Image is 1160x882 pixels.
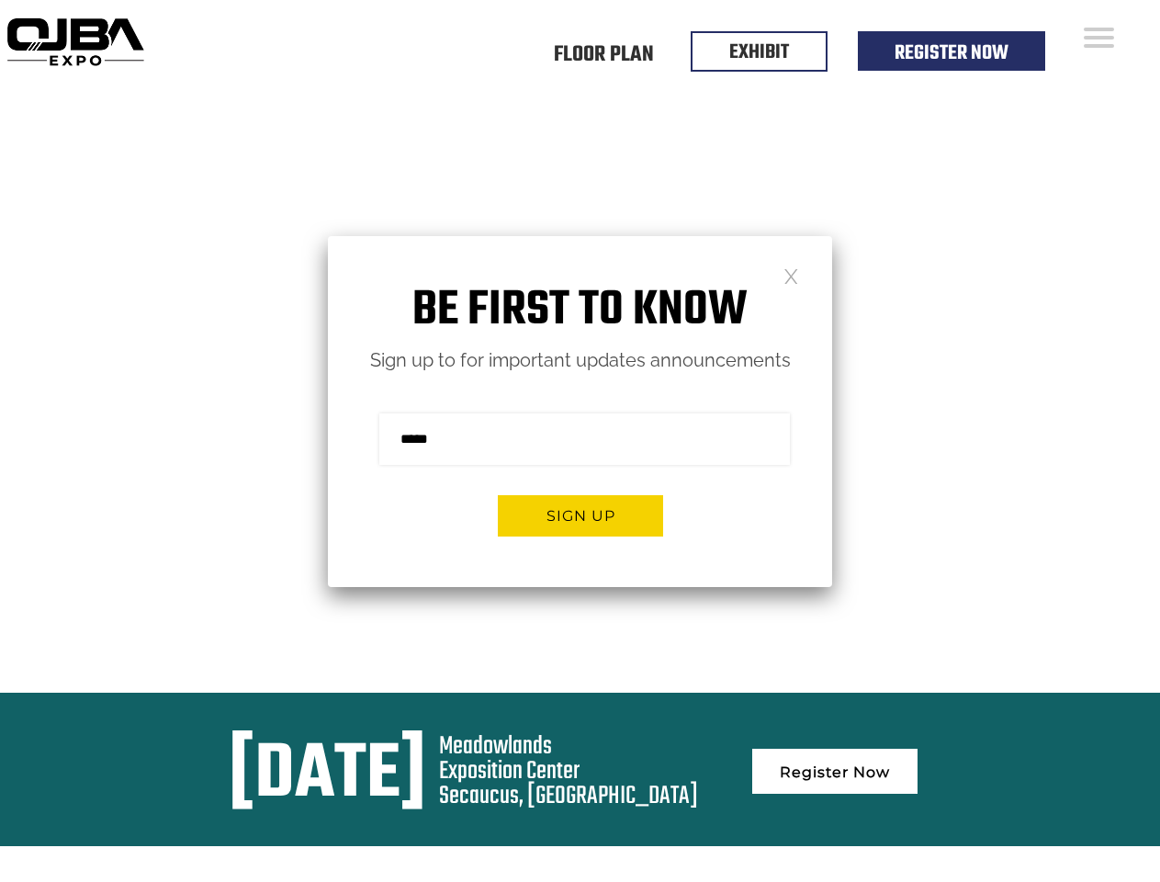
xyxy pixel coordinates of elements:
p: Sign up to for important updates announcements [328,345,832,377]
div: [DATE] [229,734,426,819]
button: Sign up [498,495,663,537]
a: Register Now [752,749,918,794]
h1: Be first to know [328,282,832,340]
a: EXHIBIT [729,37,789,68]
a: Register Now [895,38,1008,69]
div: Meadowlands Exposition Center Secaucus, [GEOGRAPHIC_DATA] [439,734,698,808]
a: Close [783,267,799,283]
